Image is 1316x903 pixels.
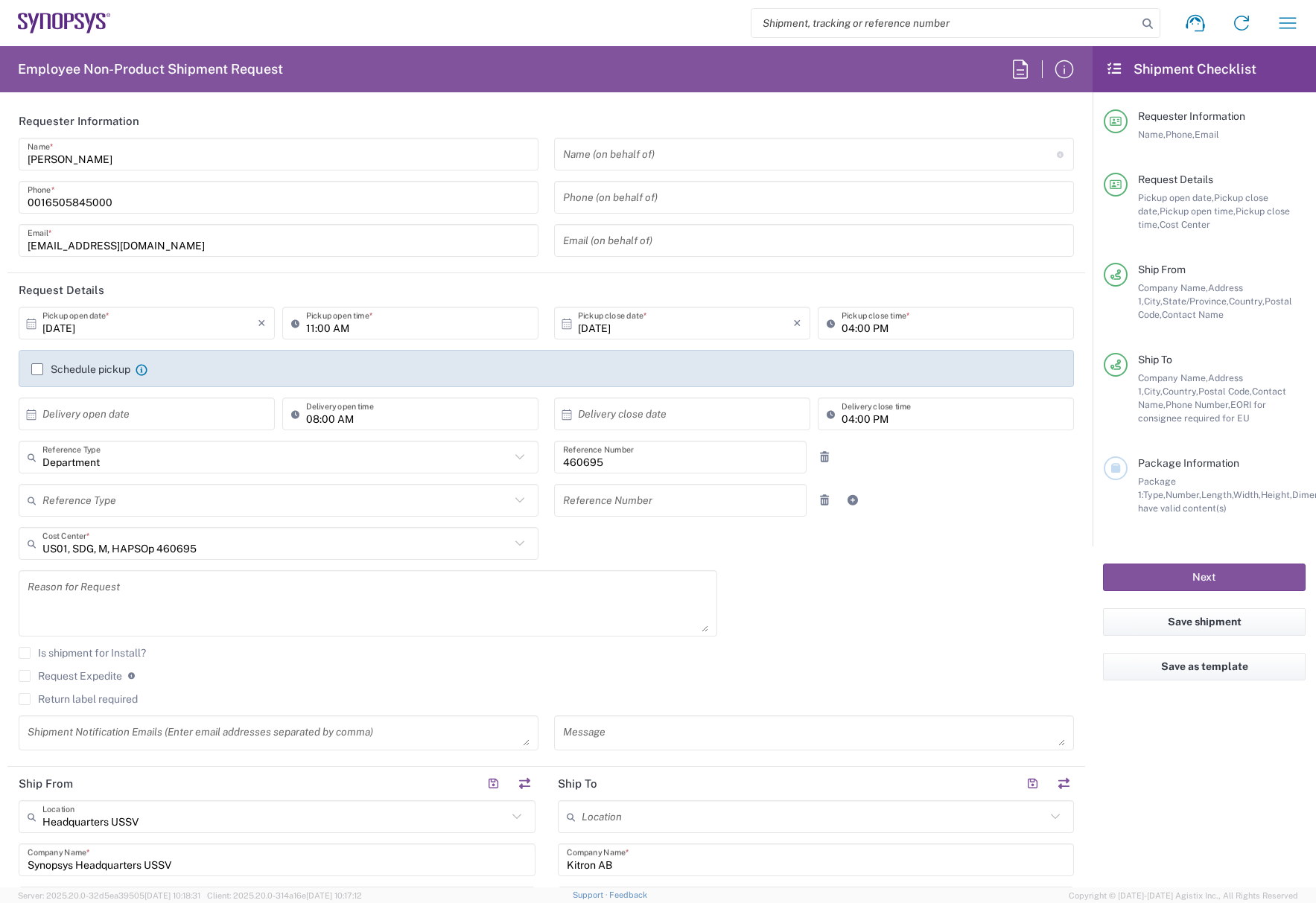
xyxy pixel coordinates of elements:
[1163,386,1198,397] span: Country,
[1138,129,1166,140] span: Name,
[1166,489,1201,500] span: Number,
[19,114,139,129] h2: Requester Information
[814,447,835,468] a: Remove Reference
[751,9,1137,37] input: Shipment, tracking or reference number
[1163,296,1229,307] span: State/Province,
[1144,386,1163,397] span: City,
[842,490,863,511] a: Add Reference
[1138,354,1172,366] span: Ship To
[1138,264,1186,275] span: Ship From
[1138,192,1214,203] span: Pickup open date,
[1138,173,1213,185] span: Request Details
[1138,476,1176,500] span: Package 1:
[1069,889,1298,902] span: Copyright © [DATE]-[DATE] Agistix Inc., All Rights Reserved
[18,891,200,900] span: Server: 2025.20.0-32d5ea39505
[1103,608,1306,636] button: Save shipment
[18,60,283,78] h2: Employee Non-Product Shipment Request
[814,490,835,511] a: Remove Reference
[1166,399,1230,410] span: Phone Number,
[19,670,122,682] label: Request Expedite
[573,890,610,899] a: Support
[1144,296,1163,307] span: City,
[19,647,146,659] label: Is shipment for Install?
[1261,489,1292,500] span: Height,
[1198,386,1252,397] span: Postal Code,
[258,311,266,335] i: ×
[1166,129,1195,140] span: Phone,
[1143,489,1166,500] span: Type,
[609,890,647,899] a: Feedback
[31,363,130,375] label: Schedule pickup
[19,283,104,298] h2: Request Details
[1103,653,1306,680] button: Save as template
[1229,296,1265,307] span: Country,
[1103,564,1306,591] button: Next
[306,891,362,900] span: [DATE] 10:17:12
[1201,489,1233,500] span: Length,
[19,693,138,705] label: Return label required
[793,311,801,335] i: ×
[1106,60,1256,78] h2: Shipment Checklist
[1195,129,1219,140] span: Email
[1138,372,1208,383] span: Company Name,
[1160,219,1210,230] span: Cost Center
[1162,309,1224,320] span: Contact Name
[1138,110,1245,122] span: Requester Information
[19,776,73,791] h2: Ship From
[207,891,362,900] span: Client: 2025.20.0-314a16e
[1160,205,1236,217] span: Pickup open time,
[558,776,597,791] h2: Ship To
[1138,282,1208,293] span: Company Name,
[144,891,200,900] span: [DATE] 10:18:31
[1138,457,1239,469] span: Package Information
[1233,489,1261,500] span: Width,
